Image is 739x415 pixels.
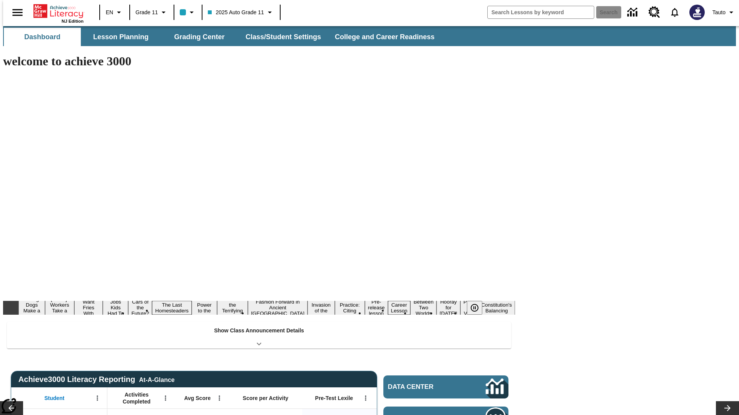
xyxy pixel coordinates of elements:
button: Slide 12 Pre-release lesson [365,298,388,317]
span: Grade 11 [135,8,158,17]
span: EN [106,8,113,17]
span: Pre-Test Lexile [315,395,353,402]
button: Slide 5 Cars of the Future? [128,298,152,317]
div: Home [33,3,84,23]
button: Slide 1 Diving Dogs Make a Splash [18,295,45,320]
span: Student [44,395,64,402]
span: Avg Score [184,395,211,402]
button: Slide 17 The Constitution's Balancing Act [478,295,515,320]
input: search field [488,6,594,18]
span: Score per Activity [243,395,289,402]
h1: welcome to achieve 3000 [3,54,515,68]
button: Dashboard [4,28,81,46]
button: Language: EN, Select a language [102,5,127,19]
button: Grade: Grade 11, Select a grade [132,5,171,19]
button: College and Career Readiness [329,28,441,46]
div: Show Class Announcement Details [7,322,511,349]
button: Select a new avatar [685,2,709,22]
span: 2025 Auto Grade 11 [208,8,264,17]
a: Resource Center, Will open in new tab [644,2,665,23]
button: Pause [467,301,482,315]
a: Data Center [383,375,508,398]
button: Slide 3 Do You Want Fries With That? [74,292,103,323]
p: Show Class Announcement Details [214,327,304,335]
a: Home [33,3,84,19]
button: Open Menu [92,392,103,404]
button: Lesson Planning [82,28,159,46]
a: Data Center [623,2,644,23]
div: SubNavbar [3,28,441,46]
button: Slide 4 Dirty Jobs Kids Had To Do [103,292,128,323]
button: Slide 11 Mixed Practice: Citing Evidence [335,295,365,320]
button: Slide 16 Point of View [460,298,478,317]
button: Slide 15 Hooray for Constitution Day! [436,298,460,317]
button: Class/Student Settings [239,28,327,46]
button: Open side menu [6,1,29,24]
button: Slide 9 Fashion Forward in Ancient Rome [248,298,308,317]
span: Tauto [712,8,726,17]
a: Notifications [665,2,685,22]
button: Grading Center [161,28,238,46]
button: Slide 8 Attack of the Terrifying Tomatoes [217,295,248,320]
span: Activities Completed [111,391,162,405]
button: Slide 10 The Invasion of the Free CD [308,295,335,320]
div: SubNavbar [3,26,736,46]
div: At-A-Glance [139,375,174,383]
span: Achieve3000 Literacy Reporting [18,375,175,384]
button: Slide 14 Between Two Worlds [410,298,436,317]
div: Pause [467,301,490,315]
img: Avatar [689,5,705,20]
button: Class: 2025 Auto Grade 11, Select your class [205,5,277,19]
button: Open Menu [360,392,371,404]
span: Data Center [388,383,460,391]
button: Slide 6 The Last Homesteaders [152,301,192,315]
button: Profile/Settings [709,5,739,19]
button: Slide 2 Labor Day: Workers Take a Stand [45,295,74,320]
button: Slide 13 Career Lesson [388,301,411,315]
button: Open Menu [214,392,225,404]
button: Class color is light blue. Change class color [177,5,199,19]
button: Lesson carousel, Next [716,401,739,415]
span: NJ Edition [62,19,84,23]
button: Slide 7 Solar Power to the People [192,295,217,320]
button: Open Menu [160,392,171,404]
